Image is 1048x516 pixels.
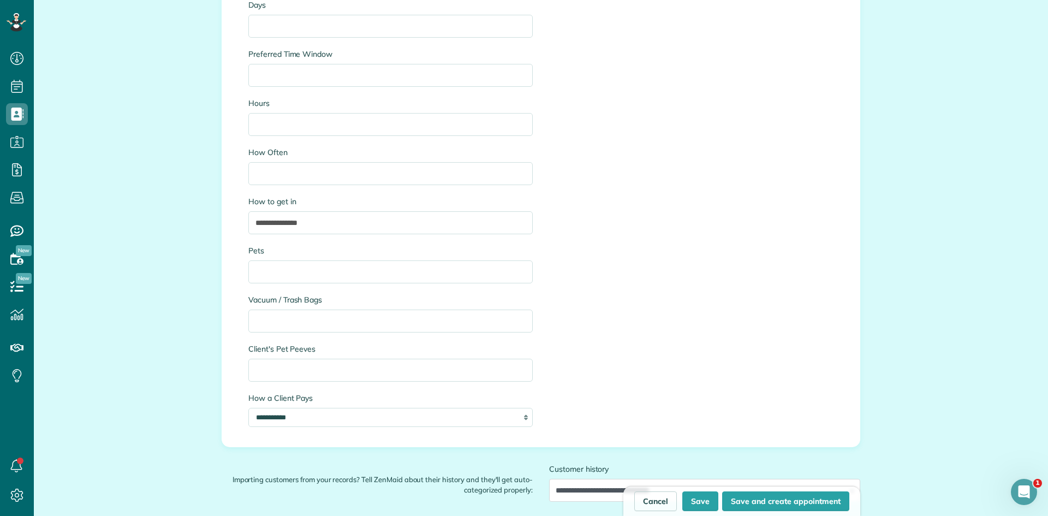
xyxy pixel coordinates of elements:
label: How to get in [248,196,533,207]
label: Pets [248,245,533,256]
label: Customer history [549,464,860,475]
label: How Often [248,147,533,158]
label: Vacuum / Trash Bags [248,294,533,305]
iframe: Intercom live chat [1011,479,1037,505]
span: 1 [1033,479,1042,488]
a: Cancel [634,491,677,511]
label: Client's Pet Peeves [248,343,533,354]
span: New [16,245,32,256]
button: Save [682,491,718,511]
label: Hours [248,98,533,109]
button: Save and create appointment [722,491,849,511]
span: New [16,273,32,284]
div: Importing customers from your records? Tell ZenMaid about their history and they'll get auto-cate... [213,464,541,495]
label: How a Client Pays [248,393,533,404]
label: Preferred Time Window [248,49,533,60]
